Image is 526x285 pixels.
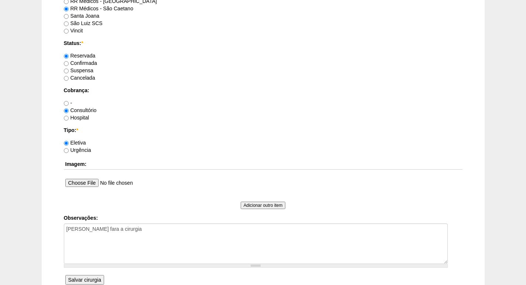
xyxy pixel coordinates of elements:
label: Status: [64,39,463,47]
input: Adicionar outro item [241,202,286,209]
input: Salvar cirurgia [65,275,104,285]
label: Cancelada [64,75,95,81]
input: São Luiz SCS [64,21,69,26]
label: Observações: [64,214,463,222]
input: Eletiva [64,141,69,146]
label: São Luiz SCS [64,20,103,26]
label: Consultório [64,107,97,113]
label: Confirmada [64,60,97,66]
input: Confirmada [64,61,69,66]
input: Reservada [64,54,69,59]
span: Este campo é obrigatório. [76,127,78,133]
label: Reservada [64,53,96,59]
input: Hospital [64,116,69,121]
input: RR Médicos - São Caetano [64,7,69,11]
label: RR Médicos - São Caetano [64,6,133,11]
input: Cancelada [64,76,69,81]
label: Vincit [64,28,83,34]
label: Eletiva [64,140,86,146]
label: Suspensa [64,67,93,73]
label: Urgência [64,147,91,153]
input: Urgência [64,148,69,153]
label: Santa Joana [64,13,100,19]
label: Cobrança: [64,87,463,94]
label: - [64,100,72,106]
th: Imagem: [64,159,463,170]
input: Consultório [64,108,69,113]
input: Vincit [64,29,69,34]
input: Santa Joana [64,14,69,19]
span: Este campo é obrigatório. [81,40,83,46]
input: - [64,101,69,106]
label: Hospital [64,115,89,121]
input: Suspensa [64,69,69,73]
label: Tipo: [64,126,463,134]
